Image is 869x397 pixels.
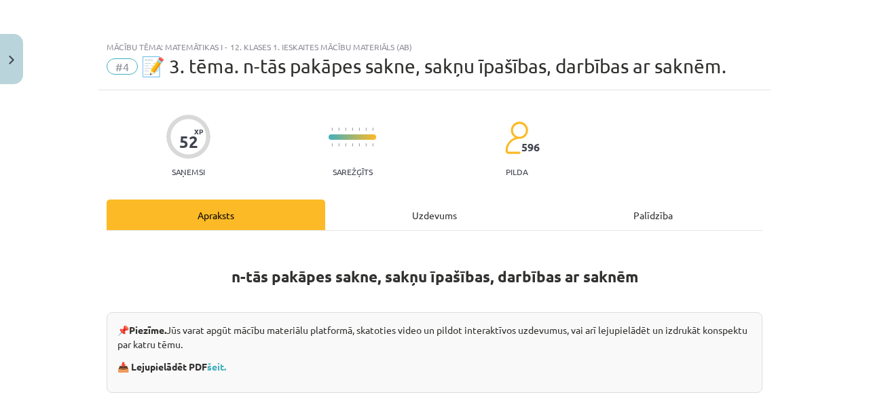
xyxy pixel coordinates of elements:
[352,128,353,131] img: icon-short-line-57e1e144782c952c97e751825c79c345078a6d821885a25fce030b3d8c18986b.svg
[331,128,333,131] img: icon-short-line-57e1e144782c952c97e751825c79c345078a6d821885a25fce030b3d8c18986b.svg
[166,167,210,176] p: Saņemsi
[117,323,752,352] p: 📌 Jūs varat apgūt mācību materiālu platformā, skatoties video un pildot interaktīvos uzdevumus, v...
[352,143,353,147] img: icon-short-line-57e1e144782c952c97e751825c79c345078a6d821885a25fce030b3d8c18986b.svg
[117,360,228,373] strong: 📥 Lejupielādēt PDF
[141,55,726,77] span: 📝 3. tēma. n-tās pakāpes sakne, sakņu īpašības, darbības ar saknēm.
[544,200,762,230] div: Palīdzība
[372,143,373,147] img: icon-short-line-57e1e144782c952c97e751825c79c345078a6d821885a25fce030b3d8c18986b.svg
[365,128,367,131] img: icon-short-line-57e1e144782c952c97e751825c79c345078a6d821885a25fce030b3d8c18986b.svg
[504,121,528,155] img: students-c634bb4e5e11cddfef0936a35e636f08e4e9abd3cc4e673bd6f9a4125e45ecb1.svg
[333,167,373,176] p: Sarežģīts
[232,267,638,286] strong: n-tās pakāpes sakne, sakņu īpašības, darbības ar saknēm
[107,42,762,52] div: Mācību tēma: Matemātikas i - 12. klases 1. ieskaites mācību materiāls (ab)
[358,128,360,131] img: icon-short-line-57e1e144782c952c97e751825c79c345078a6d821885a25fce030b3d8c18986b.svg
[521,141,540,153] span: 596
[179,132,198,151] div: 52
[207,360,226,373] a: šeit.
[345,143,346,147] img: icon-short-line-57e1e144782c952c97e751825c79c345078a6d821885a25fce030b3d8c18986b.svg
[345,128,346,131] img: icon-short-line-57e1e144782c952c97e751825c79c345078a6d821885a25fce030b3d8c18986b.svg
[129,324,166,336] strong: Piezīme.
[506,167,528,176] p: pilda
[107,200,325,230] div: Apraksts
[358,143,360,147] img: icon-short-line-57e1e144782c952c97e751825c79c345078a6d821885a25fce030b3d8c18986b.svg
[325,200,544,230] div: Uzdevums
[331,143,333,147] img: icon-short-line-57e1e144782c952c97e751825c79c345078a6d821885a25fce030b3d8c18986b.svg
[372,128,373,131] img: icon-short-line-57e1e144782c952c97e751825c79c345078a6d821885a25fce030b3d8c18986b.svg
[194,128,203,135] span: XP
[107,58,138,75] span: #4
[365,143,367,147] img: icon-short-line-57e1e144782c952c97e751825c79c345078a6d821885a25fce030b3d8c18986b.svg
[9,56,14,64] img: icon-close-lesson-0947bae3869378f0d4975bcd49f059093ad1ed9edebbc8119c70593378902aed.svg
[338,128,339,131] img: icon-short-line-57e1e144782c952c97e751825c79c345078a6d821885a25fce030b3d8c18986b.svg
[338,143,339,147] img: icon-short-line-57e1e144782c952c97e751825c79c345078a6d821885a25fce030b3d8c18986b.svg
